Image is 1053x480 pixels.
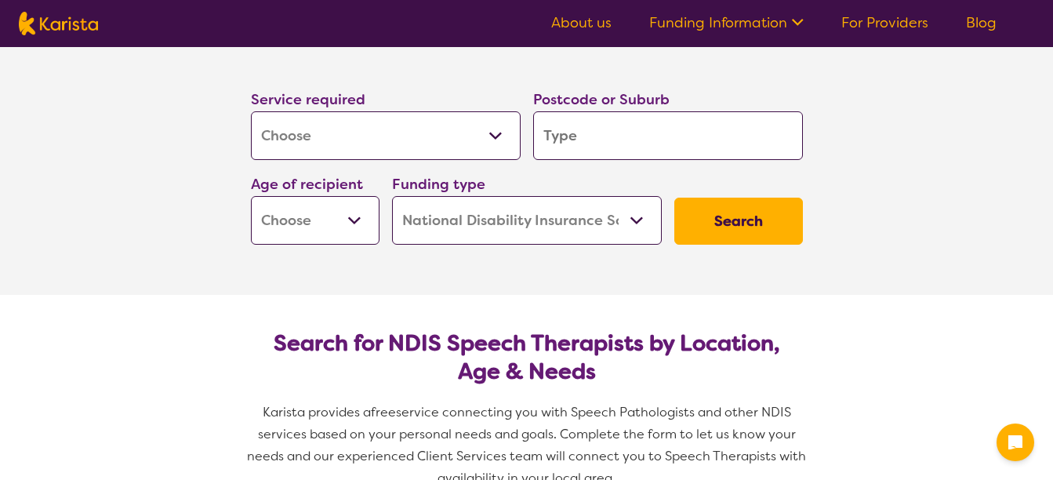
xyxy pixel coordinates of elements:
[371,404,396,420] span: free
[841,13,928,32] a: For Providers
[533,90,670,109] label: Postcode or Suburb
[263,404,371,420] span: Karista provides a
[533,111,803,160] input: Type
[19,12,98,35] img: Karista logo
[392,175,485,194] label: Funding type
[674,198,803,245] button: Search
[649,13,804,32] a: Funding Information
[251,90,365,109] label: Service required
[551,13,612,32] a: About us
[966,13,997,32] a: Blog
[263,329,790,386] h2: Search for NDIS Speech Therapists by Location, Age & Needs
[251,175,363,194] label: Age of recipient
